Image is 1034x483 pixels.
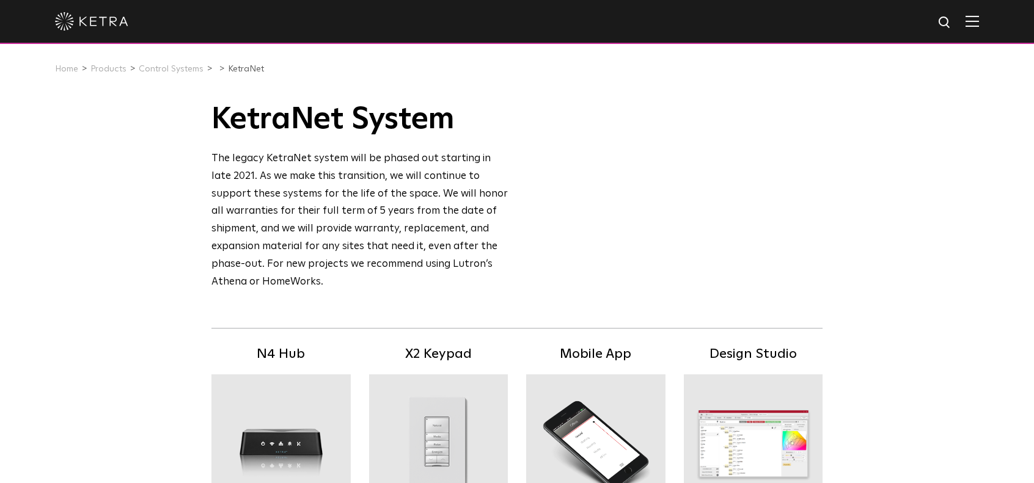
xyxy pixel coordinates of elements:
a: Control Systems [139,65,204,73]
h5: Mobile App [526,344,665,365]
h5: N4 Hub [211,344,351,365]
h1: KetraNet System [211,101,509,138]
a: KetraNet [228,65,264,73]
h5: X2 Keypad [369,344,508,365]
img: search icon [937,15,953,31]
a: Home [55,65,78,73]
img: Hamburger%20Nav.svg [966,15,979,27]
h5: Design Studio [684,344,823,365]
a: Products [90,65,127,73]
img: ketra-logo-2019-white [55,12,128,31]
div: The legacy KetraNet system will be phased out starting in late 2021. As we make this transition, ... [211,150,509,291]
